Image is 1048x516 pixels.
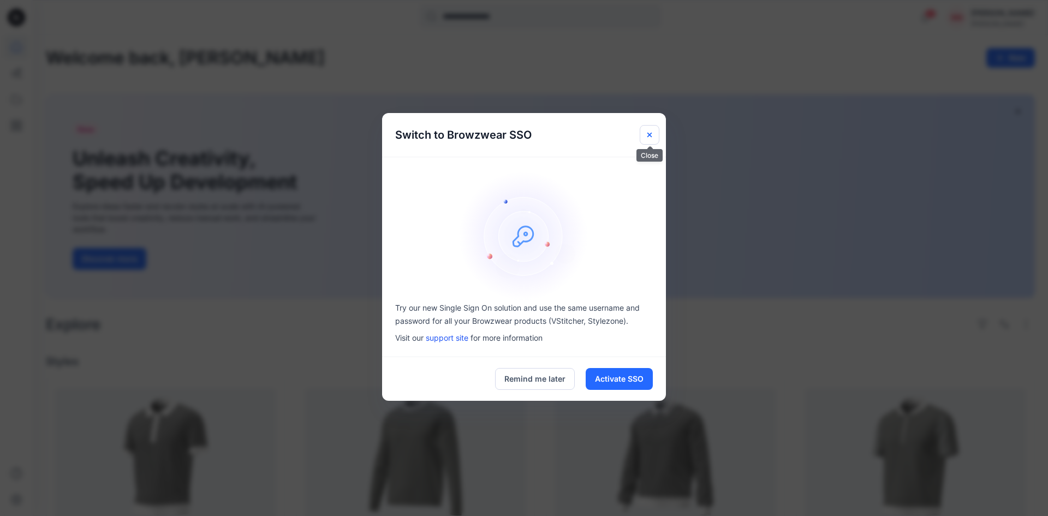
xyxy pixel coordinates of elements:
[426,333,468,342] a: support site
[586,368,653,390] button: Activate SSO
[495,368,575,390] button: Remind me later
[395,301,653,328] p: Try our new Single Sign On solution and use the same username and password for all your Browzwear...
[382,113,545,157] h5: Switch to Browzwear SSO
[458,170,589,301] img: onboarding-sz2.46497b1a466840e1406823e529e1e164.svg
[395,332,653,343] p: Visit our for more information
[640,125,659,145] button: Close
